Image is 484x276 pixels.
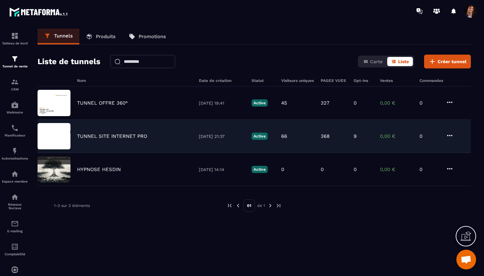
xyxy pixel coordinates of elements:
[11,170,19,178] img: automations
[252,99,268,107] p: Active
[2,73,28,96] a: formationformationCRM
[11,220,19,228] img: email
[276,203,282,209] img: next
[11,101,19,109] img: automations
[419,133,439,139] p: 0
[243,199,255,212] p: 01
[2,203,28,210] p: Réseaux Sociaux
[354,78,373,83] h6: Opt-ins
[2,215,28,238] a: emailemailE-mailing
[11,193,19,201] img: social-network
[2,157,28,160] p: Automatisations
[2,119,28,142] a: schedulerschedulerPlanificateur
[38,123,70,149] img: image
[11,147,19,155] img: automations
[11,124,19,132] img: scheduler
[54,33,73,39] p: Tunnels
[11,78,19,86] img: formation
[2,165,28,188] a: automationsautomationsEspace membre
[2,238,28,261] a: accountantaccountantComptabilité
[77,78,192,83] h6: Nom
[79,29,122,44] a: Produits
[281,166,284,172] p: 0
[139,34,166,39] p: Promotions
[424,55,471,68] button: Créer tunnel
[281,133,287,139] p: 66
[252,166,268,173] p: Active
[38,55,100,68] h2: Liste de tunnels
[2,111,28,114] p: Webinaire
[38,156,70,183] img: image
[359,57,387,66] button: Carte
[11,266,19,274] img: automations
[199,101,245,106] p: [DATE] 19:41
[321,78,347,83] h6: PAGES VUES
[2,252,28,256] p: Comptabilité
[354,100,357,106] p: 0
[2,96,28,119] a: automationsautomationsWebinaire
[77,133,147,139] p: TUNNEL SITE INTERNET PRO
[354,133,357,139] p: 9
[387,57,413,66] button: Liste
[419,100,439,106] p: 0
[2,27,28,50] a: formationformationTableau de bord
[398,59,409,64] span: Liste
[235,203,241,209] img: prev
[252,78,275,83] h6: Statut
[281,78,314,83] h6: Visiteurs uniques
[199,134,245,139] p: [DATE] 21:37
[2,180,28,183] p: Espace membre
[456,250,476,269] a: Ouvrir le chat
[77,100,128,106] p: TUNNEL OFFRE 360°
[267,203,273,209] img: next
[380,166,413,172] p: 0,00 €
[257,203,265,208] p: de 1
[11,55,19,63] img: formation
[11,32,19,40] img: formation
[2,64,28,68] p: Tunnel de vente
[281,100,287,106] p: 45
[370,59,383,64] span: Carte
[96,34,116,39] p: Produits
[2,188,28,215] a: social-networksocial-networkRéseaux Sociaux
[252,133,268,140] p: Active
[321,166,324,172] p: 0
[380,133,413,139] p: 0,00 €
[9,6,68,18] img: logo
[54,203,90,208] p: 1-3 sur 3 éléments
[354,166,357,172] p: 0
[11,243,19,251] img: accountant
[199,167,245,172] p: [DATE] 14:14
[38,29,79,44] a: Tunnels
[2,134,28,137] p: Planificateur
[2,142,28,165] a: automationsautomationsAutomatisations
[419,166,439,172] p: 0
[380,78,413,83] h6: Ventes
[380,100,413,106] p: 0,00 €
[227,203,233,209] img: prev
[199,78,245,83] h6: Date de création
[38,90,70,116] img: image
[2,41,28,45] p: Tableau de bord
[321,133,330,139] p: 368
[122,29,173,44] a: Promotions
[2,88,28,91] p: CRM
[2,50,28,73] a: formationformationTunnel de vente
[321,100,329,106] p: 327
[77,166,121,172] p: HYPNOSE HESDIN
[2,229,28,233] p: E-mailing
[438,58,467,65] span: Créer tunnel
[419,78,443,83] h6: Commandes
